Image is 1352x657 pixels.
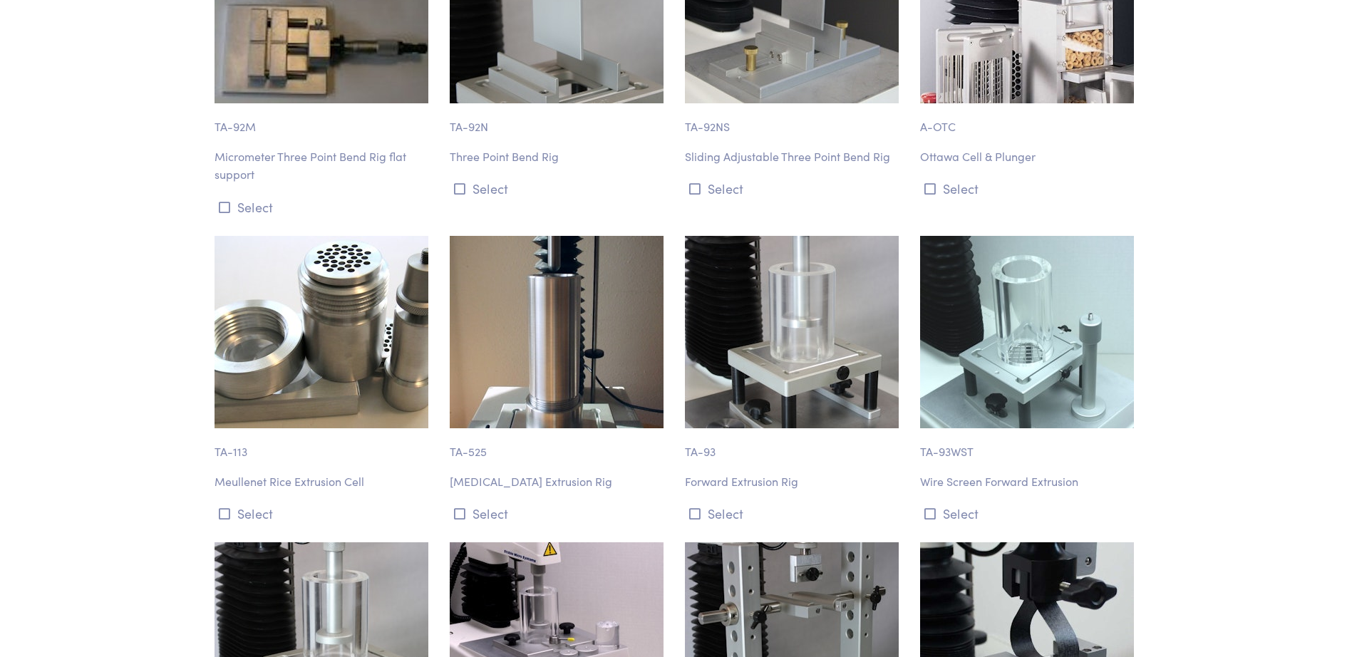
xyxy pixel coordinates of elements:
p: Three Point Bend Rig [450,148,668,166]
img: ta-93wst-edited.jpg [920,236,1134,428]
p: TA-93 [685,428,903,461]
button: Select [215,195,433,219]
button: Select [450,502,668,525]
button: Select [215,502,433,525]
p: [MEDICAL_DATA] Extrusion Rig [450,472,668,491]
p: TA-113 [215,428,433,461]
p: Sliding Adjustable Three Point Bend Rig [685,148,903,166]
p: TA-93WST [920,428,1138,461]
p: Meullenet Rice Extrusion Cell [215,472,433,491]
p: TA-525 [450,428,668,461]
img: ta-113_meullenet_rice_extrusion_cell.jpg [215,236,428,428]
img: ta-93_forward-extrusion-fixture.jpg [685,236,899,428]
p: Micrometer Three Point Bend Rig flat support [215,148,433,184]
p: Ottawa Cell & Plunger [920,148,1138,166]
button: Select [920,502,1138,525]
p: A-OTC [920,103,1138,136]
button: Select [450,177,668,200]
p: TA-92NS [685,103,903,136]
img: ta-525_capillaryfixture.jpg [450,236,664,428]
p: Wire Screen Forward Extrusion [920,472,1138,491]
button: Select [920,177,1138,200]
p: Forward Extrusion Rig [685,472,903,491]
button: Select [685,502,903,525]
p: TA-92M [215,103,433,136]
button: Select [685,177,903,200]
p: TA-92N [450,103,668,136]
